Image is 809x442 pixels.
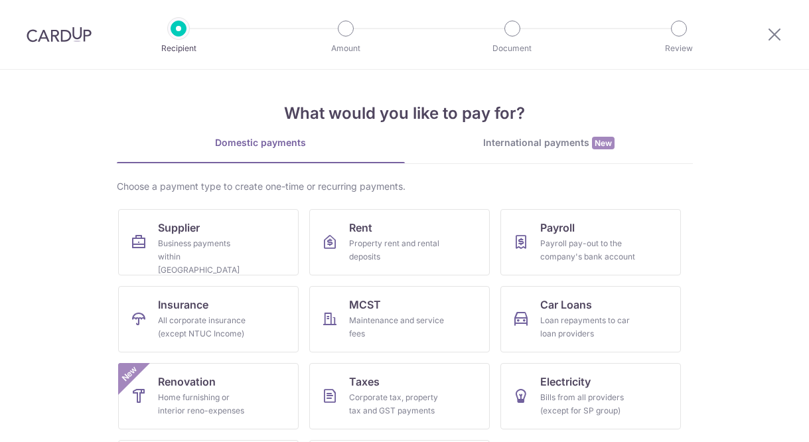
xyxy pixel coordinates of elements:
a: ElectricityBills from all providers (except for SP group) [500,363,681,429]
a: TaxesCorporate tax, property tax and GST payments [309,363,490,429]
a: RentProperty rent and rental deposits [309,209,490,275]
div: Choose a payment type to create one-time or recurring payments. [117,180,693,193]
div: Domestic payments [117,136,405,149]
div: Corporate tax, property tax and GST payments [349,391,445,417]
div: All corporate insurance (except NTUC Income) [158,314,254,340]
span: Supplier [158,220,200,236]
a: SupplierBusiness payments within [GEOGRAPHIC_DATA] [118,209,299,275]
div: Maintenance and service fees [349,314,445,340]
p: Recipient [129,42,228,55]
span: Taxes [349,374,380,390]
a: MCSTMaintenance and service fees [309,286,490,352]
img: CardUp [27,27,92,42]
span: Payroll [540,220,575,236]
span: Electricity [540,374,591,390]
a: Car LoansLoan repayments to car loan providers [500,286,681,352]
span: Insurance [158,297,208,313]
div: Home furnishing or interior reno-expenses [158,391,254,417]
a: InsuranceAll corporate insurance (except NTUC Income) [118,286,299,352]
span: New [118,363,140,385]
div: Loan repayments to car loan providers [540,314,636,340]
span: New [592,137,615,149]
div: Payroll pay-out to the company's bank account [540,237,636,263]
span: MCST [349,297,381,313]
p: Document [463,42,561,55]
a: RenovationHome furnishing or interior reno-expensesNew [118,363,299,429]
div: International payments [405,136,693,150]
span: Car Loans [540,297,592,313]
div: Business payments within [GEOGRAPHIC_DATA] [158,237,254,277]
p: Review [630,42,728,55]
span: Rent [349,220,372,236]
div: Property rent and rental deposits [349,237,445,263]
h4: What would you like to pay for? [117,102,693,125]
a: PayrollPayroll pay-out to the company's bank account [500,209,681,275]
div: Bills from all providers (except for SP group) [540,391,636,417]
span: Renovation [158,374,216,390]
p: Amount [297,42,395,55]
